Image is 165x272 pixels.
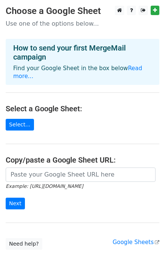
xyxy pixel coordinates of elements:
a: Select... [6,119,34,131]
p: Find your Google Sheet in the box below [13,65,152,80]
h4: Select a Google Sheet: [6,104,159,113]
input: Paste your Google Sheet URL here [6,168,156,182]
a: Google Sheets [113,239,159,246]
input: Next [6,198,25,209]
a: Need help? [6,238,42,250]
h4: Copy/paste a Google Sheet URL: [6,155,159,164]
p: Use one of the options below... [6,20,159,28]
small: Example: [URL][DOMAIN_NAME] [6,183,83,189]
h4: How to send your first MergeMail campaign [13,43,152,61]
a: Read more... [13,65,142,80]
iframe: Chat Widget [127,236,165,272]
h3: Choose a Google Sheet [6,6,159,17]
